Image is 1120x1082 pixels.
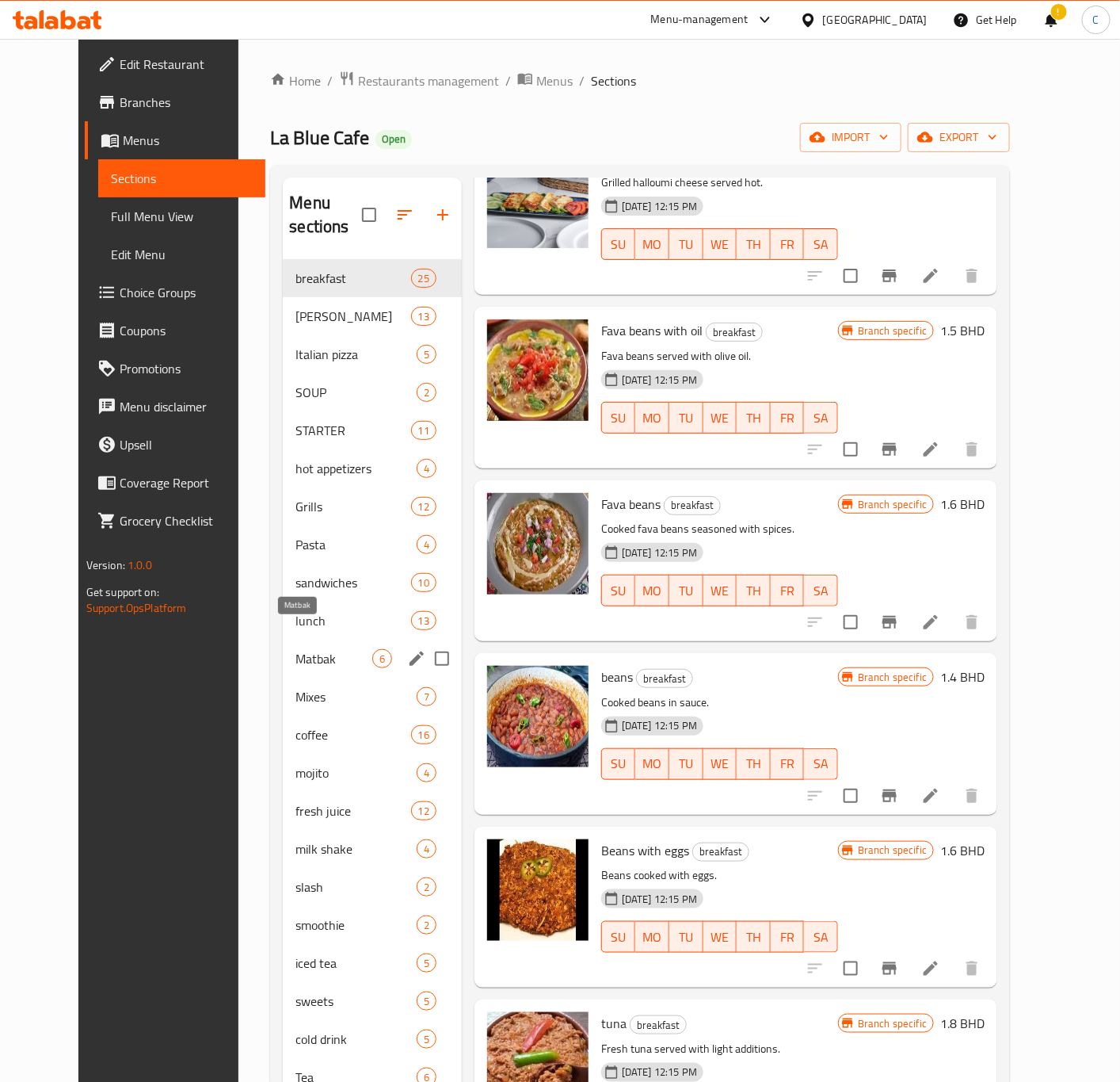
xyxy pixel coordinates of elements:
span: sweets [295,992,416,1011]
a: Edit menu item [921,440,940,459]
span: Mixes [295,687,416,706]
button: Branch-specific-item [870,603,909,641]
div: mojito4 [283,754,461,792]
button: SA [804,402,838,434]
span: MO [642,233,663,256]
a: Restaurants management [339,71,499,91]
span: 2 [417,880,436,895]
span: 4 [417,537,436,552]
div: cold drink [295,1030,416,1049]
li: / [327,71,333,90]
span: TH [743,407,764,430]
span: SU [608,233,630,256]
span: TU [676,233,697,256]
span: Select to update [834,606,867,639]
span: 16 [412,728,436,743]
div: breakfast [630,1015,687,1034]
span: MO [642,407,663,430]
button: MO [635,748,669,780]
span: Select to update [834,433,867,466]
p: Cooked fava beans seasoned with spices. [601,519,838,539]
span: smoothie [295,916,416,935]
button: delete [953,950,991,988]
span: Branch specific [851,323,933,338]
span: 4 [417,766,436,781]
span: TH [743,752,764,775]
span: Promotions [120,359,253,378]
span: Matbak [295,649,371,668]
button: MO [635,921,669,953]
span: TH [743,926,764,949]
span: La Blue Cafe [270,120,369,155]
div: coffee16 [283,716,461,754]
div: milk shake4 [283,830,461,868]
div: items [417,839,436,858]
div: slash2 [283,868,461,906]
div: STARTER11 [283,411,461,449]
a: Edit menu item [921,786,940,805]
span: Menu disclaimer [120,397,253,416]
img: beans [487,666,589,767]
button: TU [669,228,703,260]
button: Branch-specific-item [870,777,909,815]
div: items [417,687,436,706]
div: STARTER [295,421,410,440]
span: Version: [86,555,125,575]
span: TU [676,752,697,775]
button: WE [703,575,737,606]
div: sweets5 [283,982,461,1020]
span: [DATE] 12:15 PM [615,545,703,560]
div: items [417,877,436,897]
span: import [813,128,889,147]
span: slash [295,877,416,897]
div: Pasta4 [283,526,461,564]
div: items [411,497,436,516]
button: delete [953,603,991,641]
span: fresh juice [295,801,410,820]
span: beans [601,665,633,689]
button: import [800,123,901,152]
div: breakfast [664,496,721,515]
span: SA [810,926,832,949]
a: Branches [85,83,265,121]
div: items [411,307,436,326]
a: Edit Restaurant [85,45,265,83]
button: SU [601,402,636,434]
p: Grilled halloumi cheese served hot. [601,173,838,193]
span: MO [642,926,663,949]
div: items [417,383,436,402]
span: Choice Groups [120,283,253,302]
button: Branch-specific-item [870,950,909,988]
span: Select to update [834,952,867,985]
div: items [417,992,436,1011]
span: SU [608,407,630,430]
span: 5 [417,994,436,1009]
a: Menu disclaimer [85,388,265,426]
span: 25 [412,271,436,286]
span: hot appetizers [295,459,416,478]
a: Menus [85,121,265,159]
span: 5 [417,347,436,362]
button: WE [703,228,737,260]
span: 1.0.0 [128,555,152,575]
button: Branch-specific-item [870,257,909,295]
div: breakfast [295,269,410,288]
span: SA [810,752,832,775]
img: Fava beans [487,493,589,595]
span: Full Menu View [111,207,253,226]
div: lunch13 [283,602,461,640]
button: FR [771,575,805,606]
h6: 1.4 BHD [940,666,985,688]
button: SA [804,575,838,606]
span: Select to update [834,779,867,812]
span: MO [642,579,663,602]
span: breakfast [637,670,692,688]
span: coffee [295,725,410,744]
button: MO [635,228,669,260]
span: milk shake [295,839,416,858]
button: TH [737,921,771,953]
span: sandwiches [295,573,410,592]
button: TU [669,921,703,953]
div: items [372,649,392,668]
span: Menus [536,71,573,90]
